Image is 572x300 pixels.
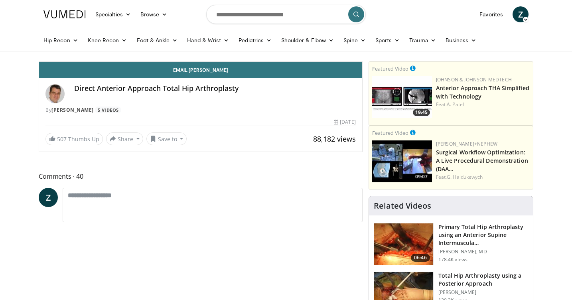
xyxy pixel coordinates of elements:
[45,84,65,103] img: Avatar
[441,32,481,48] a: Business
[447,174,483,180] a: G. Haidukewych
[313,134,356,144] span: 88,182 views
[182,32,234,48] a: Hand & Wrist
[45,133,103,145] a: 507 Thumbs Up
[436,148,528,173] a: Surgical Workflow Optimization: A Live Procedural Demonstration (DAA…
[372,65,408,72] small: Featured Video
[475,6,508,22] a: Favorites
[39,62,362,78] a: Email [PERSON_NAME]
[339,32,370,48] a: Spine
[43,10,86,18] img: VuMedi Logo
[106,132,143,145] button: Share
[57,135,67,143] span: 507
[372,140,432,182] a: 09:07
[436,101,530,108] div: Feat.
[234,32,276,48] a: Pediatrics
[372,140,432,182] img: bcfc90b5-8c69-4b20-afee-af4c0acaf118.150x105_q85_crop-smart_upscale.jpg
[334,118,355,126] div: [DATE]
[39,32,83,48] a: Hip Recon
[51,107,94,113] a: [PERSON_NAME]
[438,249,528,255] p: [PERSON_NAME], MD
[436,140,497,147] a: [PERSON_NAME]+Nephew
[83,32,132,48] a: Knee Recon
[146,132,187,145] button: Save to
[436,174,530,181] div: Feat.
[95,107,121,113] a: 5 Videos
[276,32,339,48] a: Shoulder & Elbow
[374,223,433,265] img: 263423_3.png.150x105_q85_crop-smart_upscale.jpg
[438,257,467,263] p: 178.4K views
[39,188,58,207] a: Z
[513,6,529,22] a: Z
[372,129,408,136] small: Featured Video
[436,84,529,100] a: Anterior Approach THA Simplified with Technology
[413,173,430,180] span: 09:07
[132,32,183,48] a: Foot & Ankle
[438,223,528,247] h3: Primary Total Hip Arthroplasty using an Anterior Supine Intermuscula…
[438,289,528,296] p: [PERSON_NAME]
[372,76,432,118] a: 19:45
[206,5,366,24] input: Search topics, interventions
[136,6,172,22] a: Browse
[74,84,356,93] h4: Direct Anterior Approach Total Hip Arthroplasty
[372,76,432,118] img: 06bb1c17-1231-4454-8f12-6191b0b3b81a.150x105_q85_crop-smart_upscale.jpg
[438,272,528,288] h3: Total Hip Arthroplasty using a Posterior Approach
[411,254,430,262] span: 06:46
[404,32,441,48] a: Trauma
[45,107,356,114] div: By
[39,171,363,182] span: Comments 40
[374,223,528,265] a: 06:46 Primary Total Hip Arthroplasty using an Anterior Supine Intermuscula… [PERSON_NAME], MD 178...
[371,32,405,48] a: Sports
[413,109,430,116] span: 19:45
[91,6,136,22] a: Specialties
[447,101,464,108] a: A. Patel
[436,76,512,83] a: Johnson & Johnson MedTech
[374,201,431,211] h4: Related Videos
